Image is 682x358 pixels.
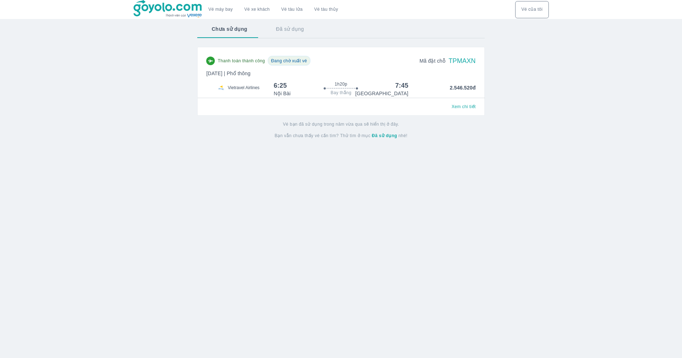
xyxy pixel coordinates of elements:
[283,121,399,127] span: Vé bạn đã sử dụng trong năm vừa qua sẽ hiển thị ở đây.
[274,90,290,97] p: Nội Bài
[340,133,407,139] span: Thử tìm ở mục nhé!
[244,7,270,12] a: Vé xe khách
[262,20,318,38] button: Đã sử dụng
[408,84,476,97] p: 2.546.520đ
[203,1,344,18] div: choose transportation mode
[451,104,475,110] span: Xem chi tiết
[515,1,548,18] div: choose transportation mode
[271,58,307,63] span: Đang chờ xuất vé
[372,133,397,138] strong: Đã sử dụng
[275,133,339,139] span: Bạn vẫn chưa thấy vé cần tìm?
[395,81,408,90] div: 7:45
[355,90,408,97] p: [GEOGRAPHIC_DATA]
[197,20,484,38] div: basic tabs example
[206,70,475,77] p: [DATE] | Phổ thông
[308,1,344,18] button: Vé tàu thủy
[420,57,446,64] p: Mã đặt chỗ
[197,20,261,38] button: Chưa sử dụng
[208,7,233,12] a: Vé máy bay
[515,1,548,18] button: Vé của tôi
[218,58,265,64] span: Thanh toán thành công
[276,1,309,18] a: Vé tàu lửa
[228,85,260,91] span: Vietravel Airlines
[335,81,347,87] span: 1h20p
[274,81,287,90] div: 6:25
[449,57,476,65] h6: TPMAXN
[449,102,478,112] button: Xem chi tiết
